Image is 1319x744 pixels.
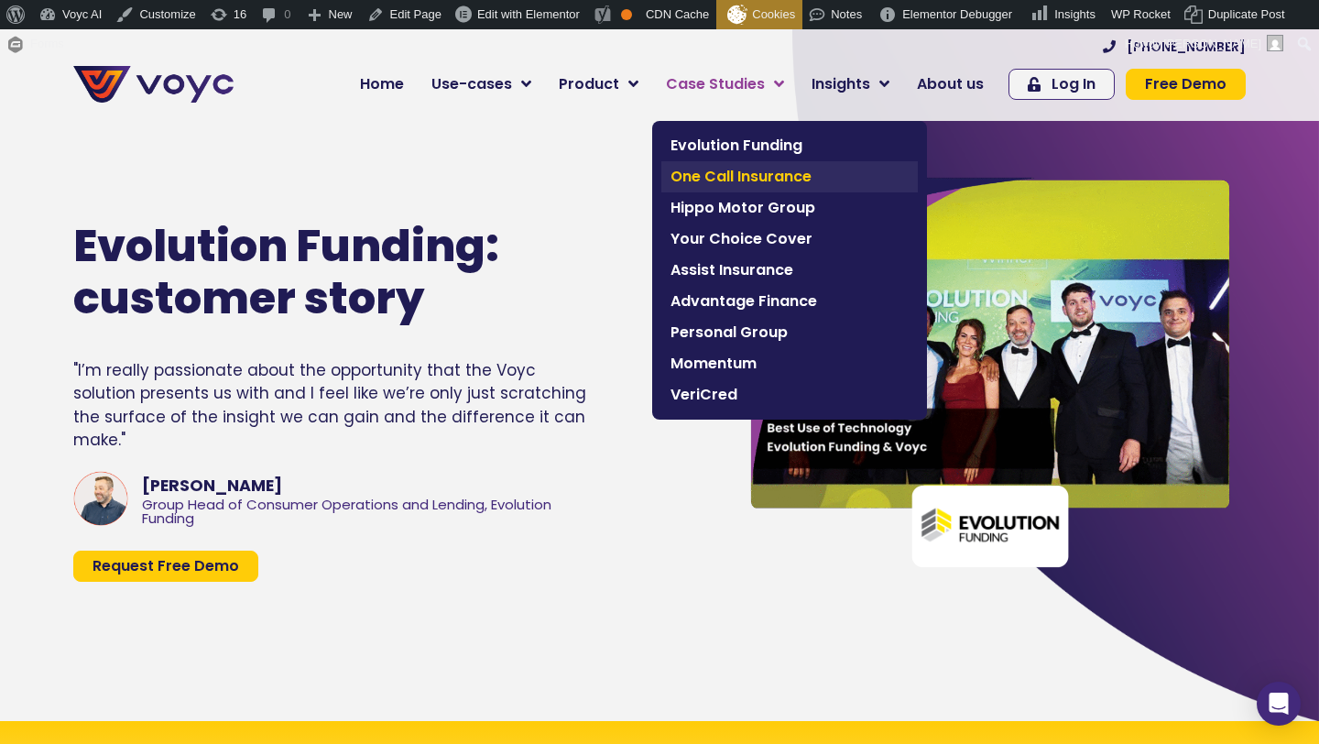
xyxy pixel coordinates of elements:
[661,379,918,410] a: VeriCred
[798,66,903,103] a: Insights
[418,66,545,103] a: Use-cases
[670,384,909,406] span: VeriCred
[661,348,918,379] a: Momentum
[1163,37,1261,50] span: [PERSON_NAME]
[917,73,984,95] span: About us
[73,66,234,103] img: voyc-full-logo
[670,228,909,250] span: Your Choice Cover
[621,9,632,20] div: OK
[360,73,404,95] span: Home
[431,73,512,95] span: Use-cases
[477,7,580,21] span: Edit with Elementor
[1118,29,1291,59] a: Howdy,
[666,73,765,95] span: Case Studies
[670,353,909,375] span: Momentum
[142,474,597,498] div: [PERSON_NAME]
[661,130,918,161] a: Evolution Funding
[1257,682,1301,726] div: Open Intercom Messenger
[73,220,566,325] h1: Evolution Funding: customer story
[812,73,870,95] span: Insights
[142,498,597,526] div: Group Head of Consumer Operations and Lending, Evolution Funding
[1126,69,1246,100] a: Free Demo
[1145,77,1226,92] span: Free Demo
[670,197,909,219] span: Hippo Motor Group
[73,551,258,582] a: Request Free Demo
[346,66,418,103] a: Home
[1054,7,1096,21] span: Insights
[30,29,64,59] span: Forms
[670,166,909,188] span: One Call Insurance
[903,66,997,103] a: About us
[1103,40,1246,53] a: [PHONE_NUMBER]
[661,317,918,348] a: Personal Group
[559,73,619,95] span: Product
[661,161,918,192] a: One Call Insurance
[670,135,909,157] span: Evolution Funding
[661,224,918,255] a: Your Choice Cover
[1008,69,1115,100] a: Log In
[670,290,909,312] span: Advantage Finance
[73,359,597,453] div: "I’m really passionate about the opportunity that the Voyc solution presents us with and I feel l...
[670,259,909,281] span: Assist Insurance
[1052,77,1096,92] span: Log In
[93,559,239,574] span: Request Free Demo
[661,192,918,224] a: Hippo Motor Group
[661,286,918,317] a: Advantage Finance
[652,66,798,103] a: Case Studies
[661,255,918,286] a: Assist Insurance
[670,322,909,344] span: Personal Group
[545,66,652,103] a: Product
